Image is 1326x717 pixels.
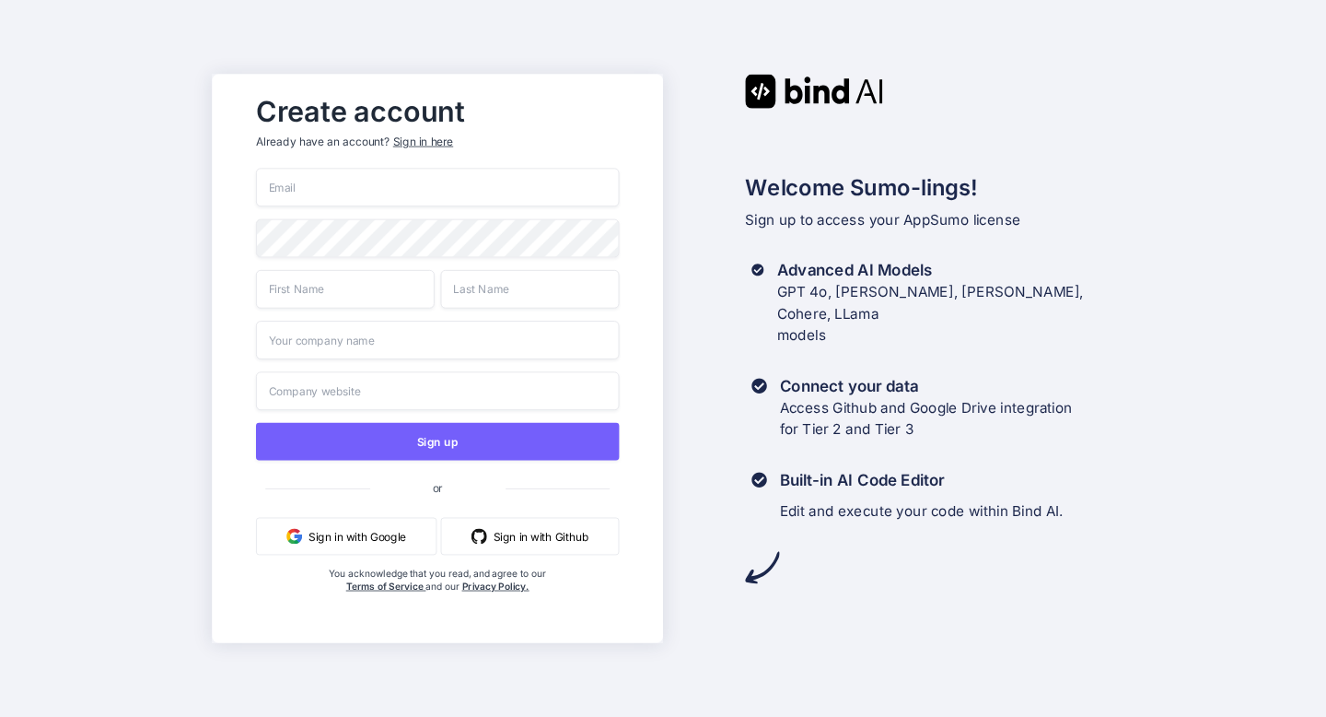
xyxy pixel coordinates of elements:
[462,581,529,593] a: Privacy Policy.
[745,209,1113,231] p: Sign up to access your AppSumo license
[256,321,619,359] input: Your company name
[780,500,1064,523] p: Edit and execute your code within Bind AI.
[256,134,619,149] p: Already have an account?
[441,518,620,556] button: Sign in with Github
[777,281,1114,347] p: GPT 4o, [PERSON_NAME], [PERSON_NAME], Cohere, LLama models
[256,100,619,124] h2: Create account
[346,581,426,593] a: Terms of Service
[777,259,1114,281] h3: Advanced AI Models
[256,518,436,556] button: Sign in with Google
[256,423,619,461] button: Sign up
[256,371,619,410] input: Company website
[370,468,506,507] span: or
[286,528,302,544] img: google
[780,397,1073,441] p: Access Github and Google Drive integration for Tier 2 and Tier 3
[317,568,559,630] div: You acknowledge that you read, and agree to our and our
[256,168,619,206] input: Email
[441,270,620,309] input: Last Name
[745,550,779,584] img: arrow
[780,469,1064,491] h3: Built-in AI Code Editor
[745,74,883,108] img: Bind AI logo
[471,528,487,544] img: github
[780,375,1073,397] h3: Connect your data
[745,171,1113,205] h2: Welcome Sumo-lings!
[256,270,435,309] input: First Name
[393,134,453,149] div: Sign in here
